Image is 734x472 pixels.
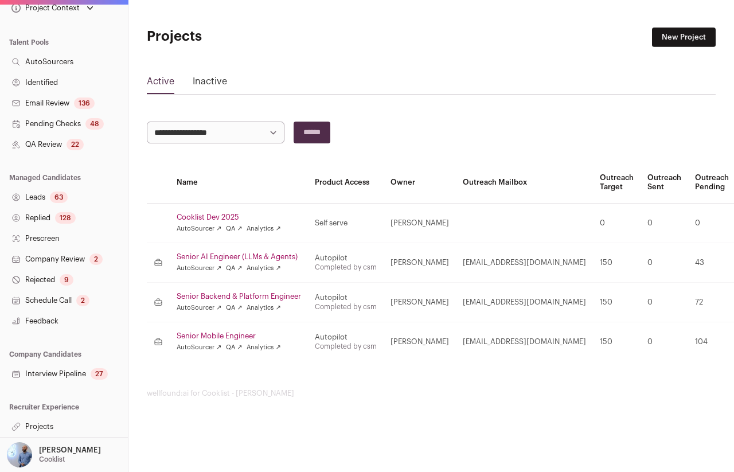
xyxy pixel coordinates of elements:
[315,333,377,342] div: Autopilot
[593,283,641,322] td: 150
[177,213,301,222] a: Cooklist Dev 2025
[177,292,301,301] a: Senior Backend & Platform Engineer
[85,118,104,130] div: 48
[226,343,242,352] a: QA ↗
[315,253,377,263] div: Autopilot
[5,442,103,467] button: Open dropdown
[177,264,221,273] a: AutoSourcer ↗
[641,322,688,362] td: 0
[315,343,377,350] a: Completed by csm
[177,343,221,352] a: AutoSourcer ↗
[593,243,641,283] td: 150
[641,162,688,204] th: Outreach Sent
[641,283,688,322] td: 0
[177,303,221,313] a: AutoSourcer ↗
[39,455,65,464] p: Cooklist
[384,243,456,283] td: [PERSON_NAME]
[147,28,337,46] h1: Projects
[226,264,242,273] a: QA ↗
[247,264,280,273] a: Analytics ↗
[641,204,688,243] td: 0
[456,322,593,362] td: [EMAIL_ADDRESS][DOMAIN_NAME]
[315,293,377,302] div: Autopilot
[89,253,103,265] div: 2
[315,264,377,271] a: Completed by csm
[177,331,301,341] a: Senior Mobile Engineer
[193,75,227,93] a: Inactive
[60,274,73,286] div: 9
[652,28,716,47] a: New Project
[384,204,456,243] td: [PERSON_NAME]
[315,303,377,310] a: Completed by csm
[67,139,84,150] div: 22
[170,162,308,204] th: Name
[177,224,221,233] a: AutoSourcer ↗
[641,243,688,283] td: 0
[456,162,593,204] th: Outreach Mailbox
[50,192,68,203] div: 63
[74,97,95,109] div: 136
[39,446,101,455] p: [PERSON_NAME]
[593,322,641,362] td: 150
[147,389,716,398] footer: wellfound:ai for Cooklist - [PERSON_NAME]
[456,283,593,322] td: [EMAIL_ADDRESS][DOMAIN_NAME]
[147,75,174,93] a: Active
[384,283,456,322] td: [PERSON_NAME]
[308,162,384,204] th: Product Access
[384,322,456,362] td: [PERSON_NAME]
[76,295,89,306] div: 2
[315,219,377,228] div: Self serve
[247,224,280,233] a: Analytics ↗
[226,224,242,233] a: QA ↗
[7,442,32,467] img: 97332-medium_jpg
[226,303,242,313] a: QA ↗
[384,162,456,204] th: Owner
[593,204,641,243] td: 0
[456,243,593,283] td: [EMAIL_ADDRESS][DOMAIN_NAME]
[9,3,80,13] div: Project Context
[177,252,301,262] a: Senior AI Engineer (LLMs & Agents)
[247,343,280,352] a: Analytics ↗
[593,162,641,204] th: Outreach Target
[55,212,76,224] div: 128
[91,368,108,380] div: 27
[247,303,280,313] a: Analytics ↗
